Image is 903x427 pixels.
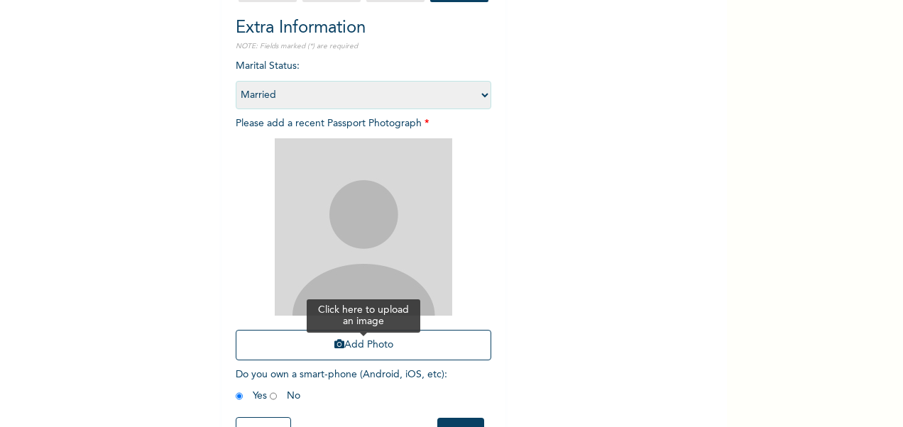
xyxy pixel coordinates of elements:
[236,16,491,41] h2: Extra Information
[236,118,491,367] span: Please add a recent Passport Photograph
[236,61,491,100] span: Marital Status :
[236,330,491,360] button: Add Photo
[236,41,491,52] p: NOTE: Fields marked (*) are required
[275,138,452,316] img: Crop
[236,370,447,401] span: Do you own a smart-phone (Android, iOS, etc) : Yes No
